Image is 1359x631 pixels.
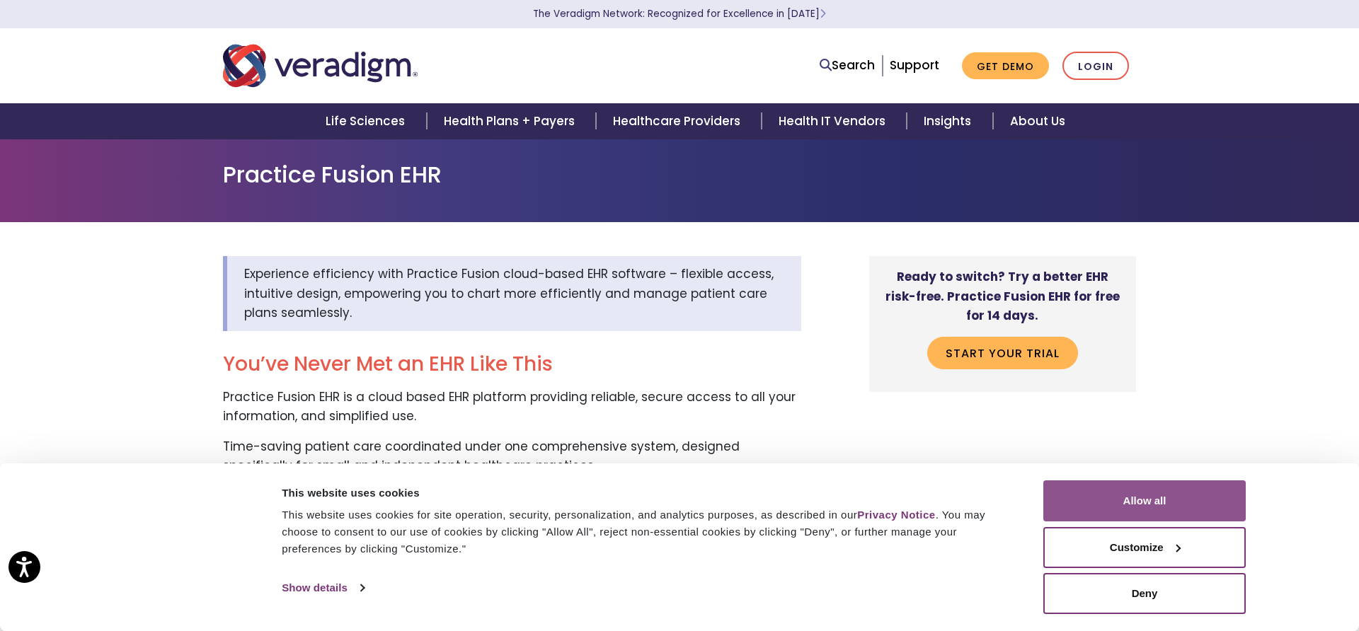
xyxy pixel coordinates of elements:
p: Practice Fusion EHR is a cloud based EHR platform providing reliable, secure access to all your i... [223,388,801,426]
div: This website uses cookies for site operation, security, personalization, and analytics purposes, ... [282,506,1011,557]
a: Get Demo [962,52,1049,80]
button: Allow all [1043,480,1246,521]
h1: Practice Fusion EHR [223,161,1136,188]
a: Start your trial [927,337,1078,369]
a: Support [890,57,939,74]
a: Health Plans + Payers [427,103,596,139]
p: Time-saving patient care coordinated under one comprehensive system, designed specifically for sm... [223,437,801,475]
a: Login [1062,52,1129,81]
a: Healthcare Providers [596,103,762,139]
a: Life Sciences [309,103,426,139]
a: Search [820,56,875,75]
a: The Veradigm Network: Recognized for Excellence in [DATE]Learn More [533,7,826,21]
a: About Us [993,103,1082,139]
a: Health IT Vendors [762,103,907,139]
a: Insights [907,103,992,139]
img: Veradigm logo [223,42,418,89]
span: Learn More [820,7,826,21]
div: This website uses cookies [282,485,1011,502]
strong: Ready to switch? Try a better EHR risk-free. Practice Fusion EHR for free for 14 days. [885,268,1120,323]
iframe: Drift Chat Widget [1288,560,1342,614]
a: Show details [282,577,364,598]
span: Experience efficiency with Practice Fusion cloud-based EHR software – flexible access, intuitive ... [244,265,774,320]
button: Customize [1043,527,1246,568]
a: Privacy Notice [857,509,935,521]
button: Deny [1043,573,1246,614]
h2: You’ve Never Met an EHR Like This [223,352,801,376]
